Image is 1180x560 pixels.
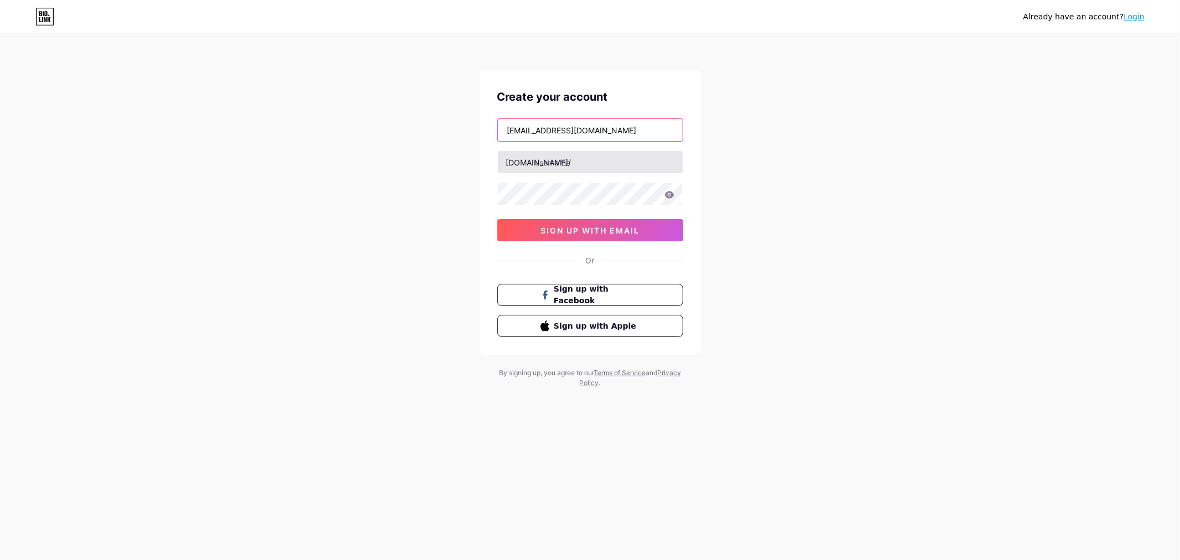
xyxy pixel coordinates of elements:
[506,157,571,168] div: [DOMAIN_NAME]/
[497,315,683,337] button: Sign up with Apple
[497,219,683,241] button: sign up with email
[497,284,683,306] button: Sign up with Facebook
[498,151,683,173] input: username
[554,283,640,307] span: Sign up with Facebook
[1023,11,1145,23] div: Already have an account?
[498,119,683,141] input: Email
[496,368,684,388] div: By signing up, you agree to our and .
[594,369,646,377] a: Terms of Service
[586,255,595,266] div: Or
[497,89,683,105] div: Create your account
[554,320,640,332] span: Sign up with Apple
[1124,12,1145,21] a: Login
[540,226,640,235] span: sign up with email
